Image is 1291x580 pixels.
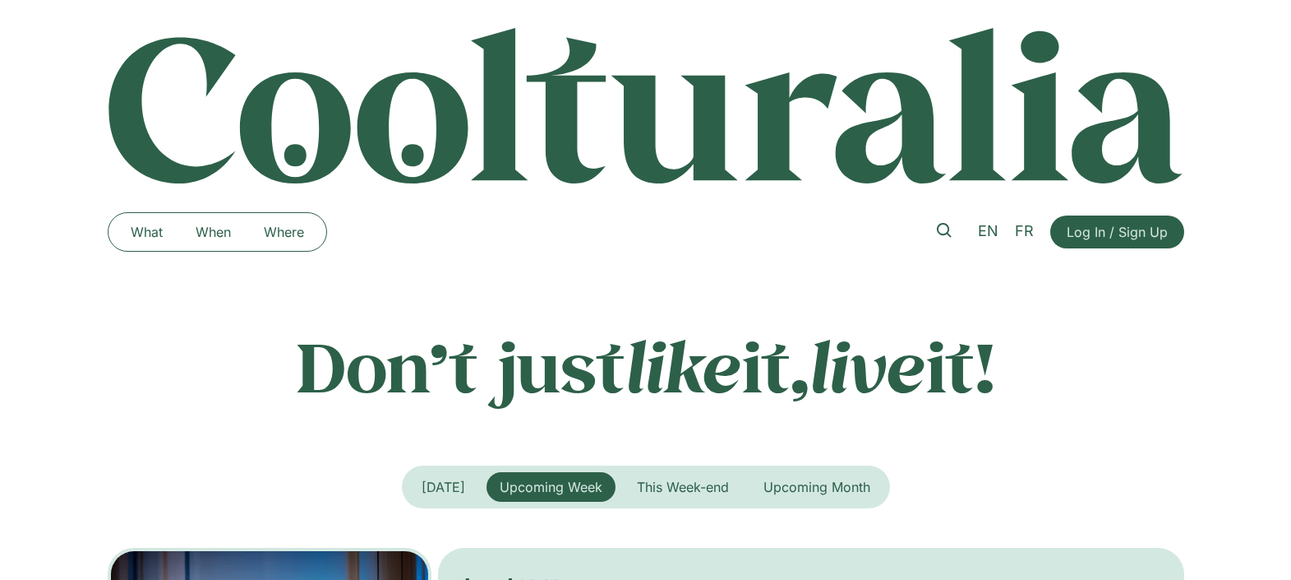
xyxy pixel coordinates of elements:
[179,219,247,245] a: When
[1015,222,1034,239] span: FR
[978,222,998,239] span: EN
[422,479,465,495] span: [DATE]
[108,325,1184,407] p: Don’t just it, it!
[247,219,320,245] a: Where
[1050,216,1184,248] a: Log In / Sign Up
[637,479,729,495] span: This Week-end
[500,479,602,495] span: Upcoming Week
[114,219,179,245] a: What
[625,320,742,411] em: like
[809,320,926,411] em: live
[1067,222,1168,242] span: Log In / Sign Up
[1007,220,1042,244] a: FR
[970,220,1007,244] a: EN
[114,219,320,245] nav: Menu
[763,479,870,495] span: Upcoming Month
